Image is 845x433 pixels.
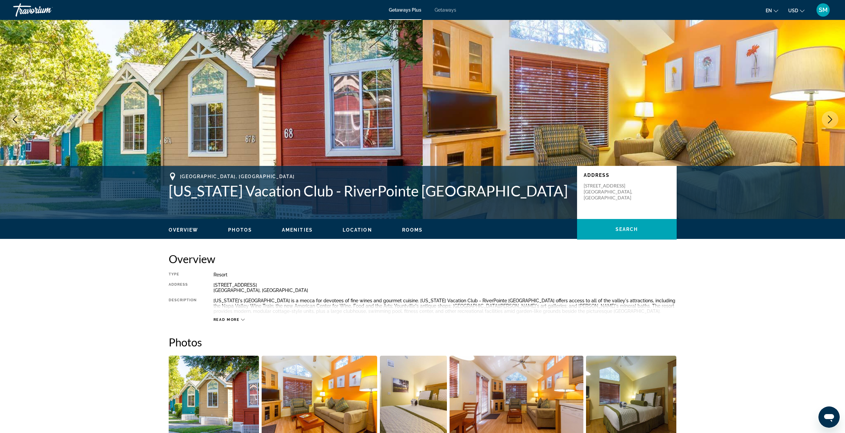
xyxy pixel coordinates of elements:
[169,298,197,314] div: Description
[213,317,245,322] button: Read more
[577,219,677,240] button: Search
[819,7,828,13] span: SM
[343,227,372,233] button: Location
[389,7,421,13] a: Getaways Plus
[435,7,456,13] a: Getaways
[766,6,778,15] button: Change language
[169,227,199,233] button: Overview
[616,227,638,232] span: Search
[814,3,832,17] button: User Menu
[169,182,570,199] h1: [US_STATE] Vacation Club - RiverPointe [GEOGRAPHIC_DATA]
[213,318,240,322] span: Read more
[282,227,313,233] button: Amenities
[213,272,677,277] div: Resort
[584,173,670,178] p: Address
[788,8,798,13] span: USD
[788,6,804,15] button: Change currency
[213,298,677,314] div: [US_STATE]'s [GEOGRAPHIC_DATA] is a mecca for devotees of fine wines and gourmet cuisine. [US_STA...
[766,8,772,13] span: en
[402,227,423,233] button: Rooms
[818,406,840,428] iframe: Button to launch messaging window
[213,282,677,293] div: [STREET_ADDRESS] [GEOGRAPHIC_DATA], [GEOGRAPHIC_DATA]
[169,282,197,293] div: Address
[169,272,197,277] div: Type
[228,227,252,233] button: Photos
[169,335,677,349] h2: Photos
[169,252,677,265] h2: Overview
[584,183,637,201] p: [STREET_ADDRESS] [GEOGRAPHIC_DATA], [GEOGRAPHIC_DATA]
[7,111,23,128] button: Previous image
[13,1,80,19] a: Travorium
[822,111,838,128] button: Next image
[180,174,295,179] span: [GEOGRAPHIC_DATA], [GEOGRAPHIC_DATA]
